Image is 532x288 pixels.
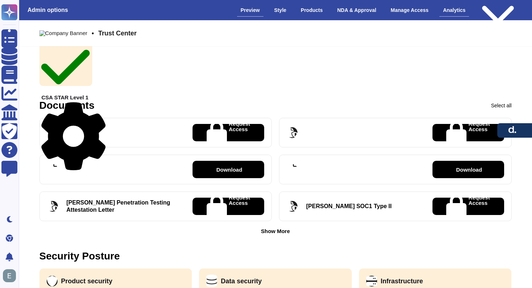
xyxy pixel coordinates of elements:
[334,4,380,16] div: NDA & Approval
[67,199,184,214] div: [PERSON_NAME] Penetration Testing Attestation Letter
[229,121,250,144] p: Request Access
[3,269,16,282] img: user
[92,30,94,36] span: •
[39,251,120,261] div: Security Posture
[387,4,432,16] div: Manage Access
[221,278,262,285] div: Data security
[439,4,469,17] div: Analytics
[237,4,263,17] div: Preview
[381,278,423,285] div: Infrastructure
[61,278,113,285] div: Product security
[229,195,250,218] p: Request Access
[41,39,90,100] div: CSA STAR Level 1
[297,4,326,16] div: Products
[468,121,490,144] p: Request Access
[39,30,88,36] img: Company Banner
[39,100,94,111] div: Documents
[468,195,490,218] p: Request Access
[28,7,68,13] h3: Admin options
[271,4,290,16] div: Style
[306,203,392,210] div: [PERSON_NAME] SOC1 Type II
[1,268,21,284] button: user
[491,103,512,108] div: Select all
[98,30,137,36] span: Trust Center
[261,228,290,234] div: Show More
[216,167,242,172] p: Download
[456,167,482,172] p: Download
